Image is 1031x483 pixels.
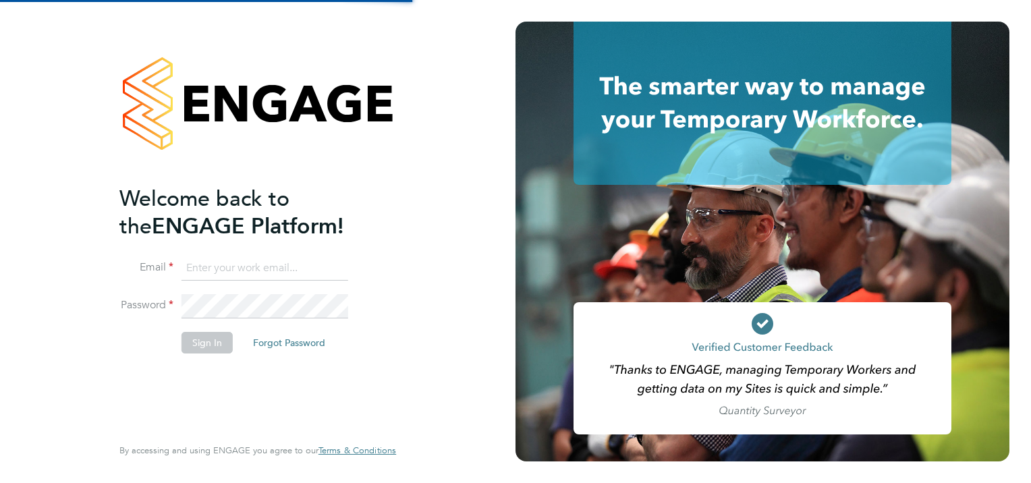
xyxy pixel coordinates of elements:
[119,185,383,240] h2: ENGAGE Platform!
[242,332,336,353] button: Forgot Password
[318,445,396,456] a: Terms & Conditions
[119,445,396,456] span: By accessing and using ENGAGE you agree to our
[119,260,173,275] label: Email
[119,298,173,312] label: Password
[182,256,348,281] input: Enter your work email...
[182,332,233,353] button: Sign In
[119,186,289,239] span: Welcome back to the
